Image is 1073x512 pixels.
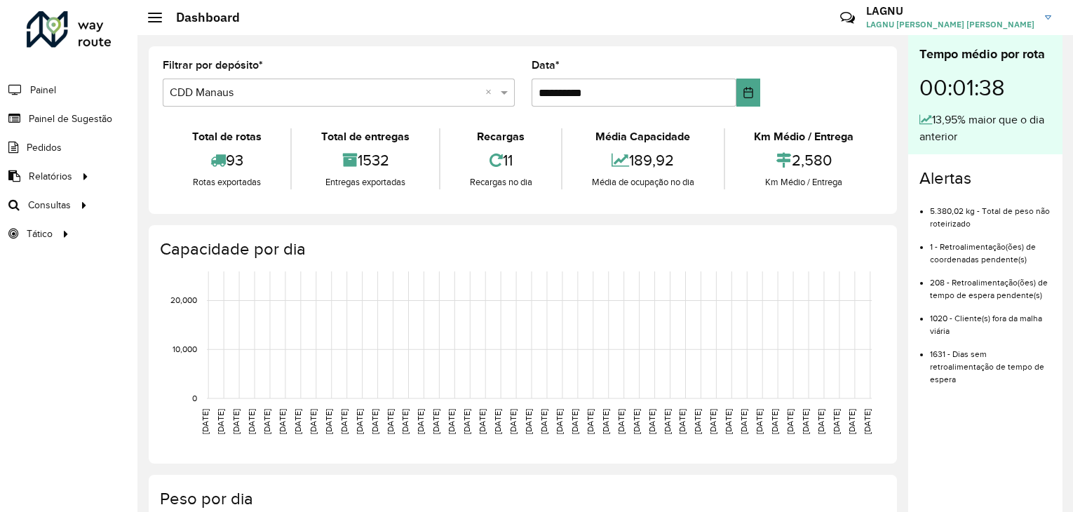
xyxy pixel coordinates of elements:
text: [DATE] [647,409,656,434]
div: Tempo médio por rota [919,45,1051,64]
div: Entregas exportadas [295,175,435,189]
text: [DATE] [478,409,487,434]
span: Consultas [28,198,71,213]
div: Km Médio / Entrega [729,128,879,145]
li: 5.380,02 kg - Total de peso não roteirizado [930,194,1051,230]
h4: Peso por dia [160,489,883,509]
text: [DATE] [770,409,779,434]
text: [DATE] [293,409,302,434]
text: [DATE] [724,409,733,434]
li: 1020 - Cliente(s) fora da malha viária [930,302,1051,337]
text: [DATE] [447,409,456,434]
text: [DATE] [524,409,533,434]
div: 00:01:38 [919,64,1051,112]
text: [DATE] [416,409,425,434]
span: Painel [30,83,56,97]
label: Data [532,57,560,74]
text: [DATE] [355,409,364,434]
text: 0 [192,393,197,403]
text: [DATE] [863,409,872,434]
li: 1631 - Dias sem retroalimentação de tempo de espera [930,337,1051,386]
text: [DATE] [309,409,318,434]
text: [DATE] [816,409,825,434]
text: [DATE] [708,409,717,434]
span: Pedidos [27,140,62,155]
text: [DATE] [832,409,841,434]
text: [DATE] [632,409,641,434]
text: 20,000 [170,296,197,305]
text: [DATE] [739,409,748,434]
text: [DATE] [216,409,225,434]
div: 11 [444,145,558,175]
span: Painel de Sugestão [29,112,112,126]
text: [DATE] [431,409,440,434]
div: Recargas [444,128,558,145]
h4: Alertas [919,168,1051,189]
h2: Dashboard [162,10,240,25]
text: [DATE] [400,409,410,434]
text: [DATE] [262,409,271,434]
text: [DATE] [462,409,471,434]
h4: Capacidade por dia [160,239,883,260]
div: Total de rotas [166,128,287,145]
text: [DATE] [339,409,349,434]
text: [DATE] [677,409,687,434]
li: 208 - Retroalimentação(ões) de tempo de espera pendente(s) [930,266,1051,302]
text: [DATE] [755,409,764,434]
h3: LAGNU [866,4,1034,18]
text: [DATE] [663,409,672,434]
text: [DATE] [586,409,595,434]
text: [DATE] [324,409,333,434]
text: [DATE] [201,409,210,434]
button: Choose Date [736,79,760,107]
text: [DATE] [539,409,548,434]
span: Tático [27,227,53,241]
text: [DATE] [616,409,626,434]
text: [DATE] [370,409,379,434]
div: 2,580 [729,145,879,175]
div: Rotas exportadas [166,175,287,189]
text: 10,000 [173,344,197,353]
text: [DATE] [247,409,256,434]
div: 13,95% maior que o dia anterior [919,112,1051,145]
text: [DATE] [601,409,610,434]
span: LAGNU [PERSON_NAME] [PERSON_NAME] [866,18,1034,31]
text: [DATE] [801,409,810,434]
text: [DATE] [231,409,241,434]
text: [DATE] [570,409,579,434]
div: Média de ocupação no dia [566,175,720,189]
div: Total de entregas [295,128,435,145]
text: [DATE] [493,409,502,434]
div: Recargas no dia [444,175,558,189]
text: [DATE] [555,409,564,434]
div: 1532 [295,145,435,175]
label: Filtrar por depósito [163,57,263,74]
a: Contato Rápido [832,3,863,33]
div: Km Médio / Entrega [729,175,879,189]
text: [DATE] [693,409,702,434]
text: [DATE] [785,409,795,434]
span: Relatórios [29,169,72,184]
text: [DATE] [508,409,518,434]
text: [DATE] [847,409,856,434]
text: [DATE] [386,409,395,434]
div: 189,92 [566,145,720,175]
li: 1 - Retroalimentação(ões) de coordenadas pendente(s) [930,230,1051,266]
span: Clear all [485,84,497,101]
text: [DATE] [278,409,287,434]
div: 93 [166,145,287,175]
div: Média Capacidade [566,128,720,145]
